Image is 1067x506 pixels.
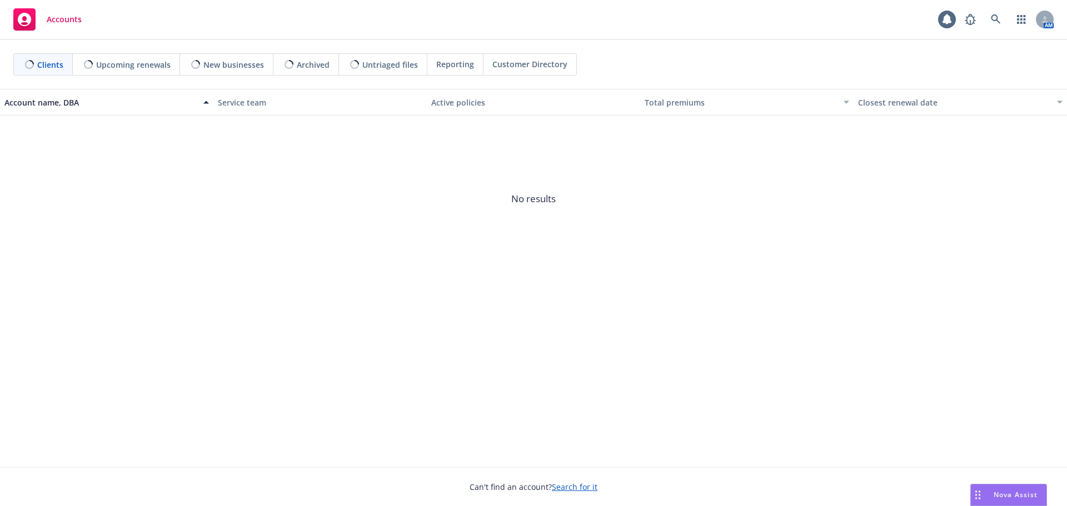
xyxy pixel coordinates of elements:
span: Untriaged files [362,59,418,71]
div: Drag to move [971,484,985,505]
div: Total premiums [645,97,837,108]
button: Service team [213,89,427,116]
a: Switch app [1010,8,1033,31]
button: Total premiums [640,89,854,116]
div: Active policies [431,97,636,108]
span: Can't find an account? [470,481,597,493]
a: Search for it [552,482,597,492]
span: Clients [37,59,63,71]
div: Service team [218,97,422,108]
a: Search [985,8,1007,31]
span: New businesses [203,59,264,71]
span: Customer Directory [492,58,567,70]
span: Nova Assist [994,490,1038,499]
span: Reporting [436,58,474,70]
span: Upcoming renewals [96,59,171,71]
div: Closest renewal date [858,97,1050,108]
button: Active policies [427,89,640,116]
button: Nova Assist [970,484,1047,506]
div: Account name, DBA [4,97,197,108]
a: Report a Bug [959,8,981,31]
button: Closest renewal date [854,89,1067,116]
a: Accounts [9,4,86,35]
span: Accounts [47,15,82,24]
span: Archived [297,59,330,71]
